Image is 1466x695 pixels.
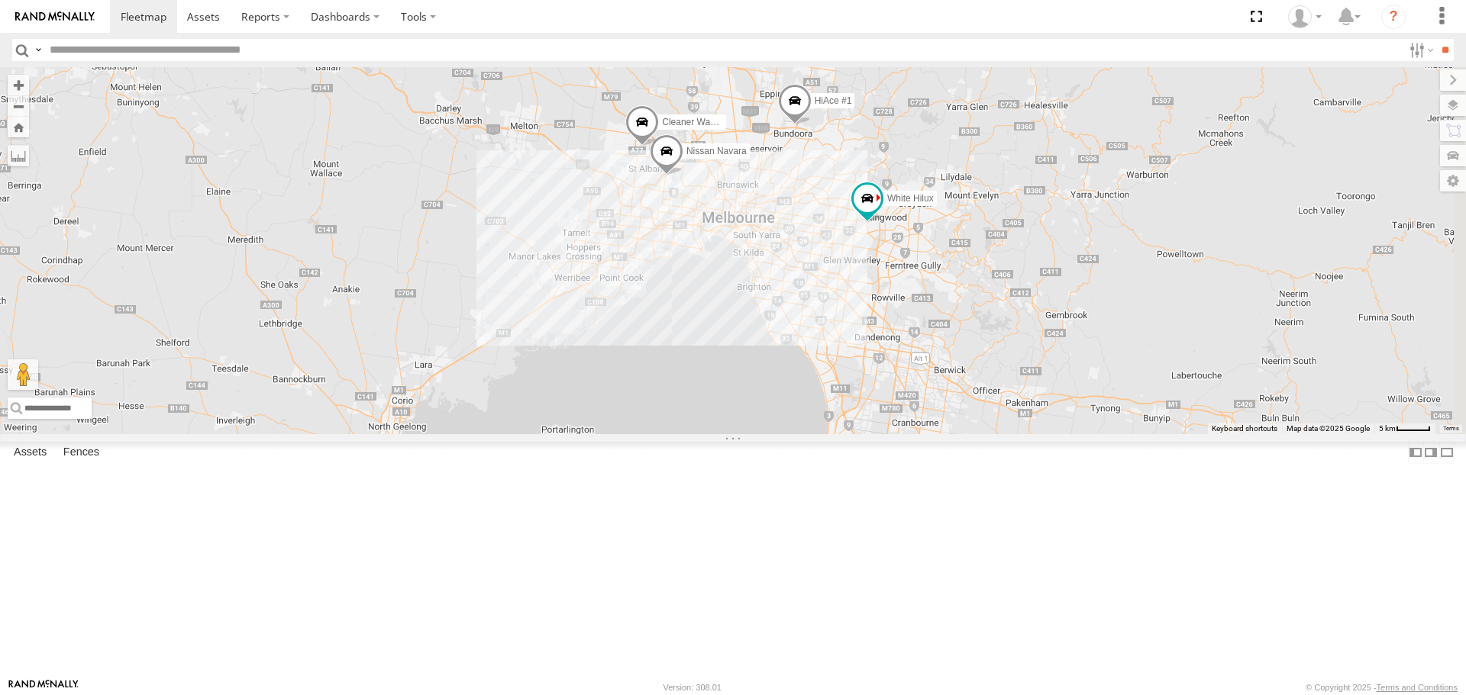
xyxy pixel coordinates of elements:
[1283,5,1327,28] div: John Vu
[664,683,722,692] div: Version: 308.01
[1423,442,1439,464] label: Dock Summary Table to the Right
[8,117,29,137] button: Zoom Home
[815,95,852,106] span: HiAce #1
[662,117,738,127] span: Cleaner Wagon #1
[1287,424,1370,433] span: Map data ©2025 Google
[1439,442,1455,464] label: Hide Summary Table
[1377,683,1458,692] a: Terms and Conditions
[32,39,44,61] label: Search Query
[1408,442,1423,464] label: Dock Summary Table to the Left
[15,11,95,22] img: rand-logo.svg
[1443,425,1459,431] a: Terms (opens in new tab)
[1381,5,1406,29] i: ?
[1306,683,1458,692] div: © Copyright 2025 -
[56,442,107,464] label: Fences
[8,145,29,166] label: Measure
[1403,39,1436,61] label: Search Filter Options
[6,442,54,464] label: Assets
[1440,170,1466,191] label: Map Settings
[8,680,79,695] a: Visit our Website
[686,146,747,157] span: Nissan Navara
[1379,424,1396,433] span: 5 km
[1374,423,1435,434] button: Map Scale: 5 km per 42 pixels
[8,359,38,390] button: Drag Pegman onto the map to open Street View
[887,193,934,204] span: White Hilux
[8,75,29,95] button: Zoom in
[8,95,29,117] button: Zoom out
[1212,423,1277,434] button: Keyboard shortcuts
